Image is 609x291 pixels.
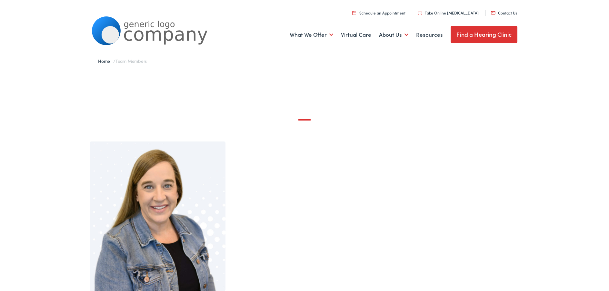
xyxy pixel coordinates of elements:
[98,58,147,64] span: /
[418,11,422,15] img: utility icon
[491,11,495,15] img: utility icon
[290,23,333,47] a: What We Offer
[491,10,517,15] a: Contact Us
[451,26,517,43] a: Find a Hearing Clinic
[98,58,113,64] a: Home
[352,10,405,15] a: Schedule an Appointment
[416,23,443,47] a: Resources
[352,11,356,15] img: utility icon
[418,10,479,15] a: Take Online [MEDICAL_DATA]
[115,58,147,64] span: Team Members
[341,23,371,47] a: Virtual Care
[379,23,408,47] a: About Us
